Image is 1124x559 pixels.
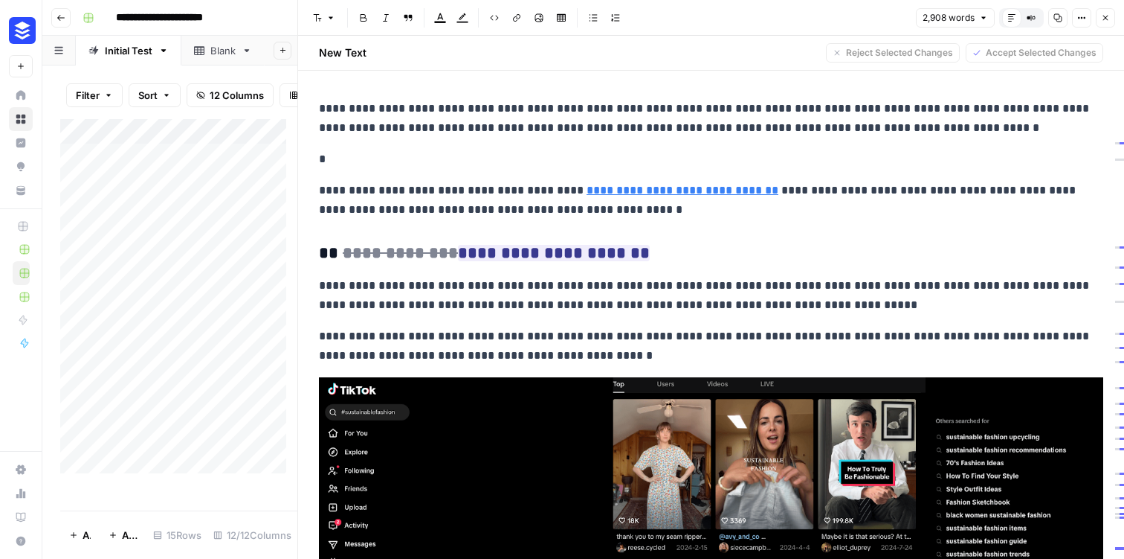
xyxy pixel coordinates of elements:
div: 12/12 Columns [207,523,297,547]
a: Opportunities [9,155,33,179]
span: 12 Columns [210,88,264,103]
img: Buffer Logo [9,17,36,44]
button: 12 Columns [187,83,274,107]
button: Add Row [60,523,100,547]
span: Filter [76,88,100,103]
button: Workspace: Buffer [9,12,33,49]
button: 2,908 words [916,8,995,28]
span: Add 10 Rows [122,528,138,543]
div: Initial Test [105,43,152,58]
button: Filter [66,83,123,107]
div: Blank [210,43,236,58]
button: Help + Support [9,529,33,553]
a: Settings [9,458,33,482]
a: Learning Hub [9,505,33,529]
a: Usage [9,482,33,505]
span: Sort [138,88,158,103]
button: Add 10 Rows [100,523,147,547]
a: Home [9,83,33,107]
h2: New Text [319,45,366,60]
div: 15 Rows [147,523,207,547]
span: 2,908 words [923,11,975,25]
a: Blank [181,36,265,66]
a: Browse [9,107,33,131]
button: Accept Selected Changes [966,43,1103,63]
span: Accept Selected Changes [986,46,1096,60]
a: Insights [9,131,33,155]
button: Reject Selected Changes [826,43,960,63]
a: Initial Test [76,36,181,66]
button: Sort [129,83,181,107]
a: Your Data [9,179,33,202]
span: Add Row [83,528,91,543]
span: Reject Selected Changes [846,46,953,60]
